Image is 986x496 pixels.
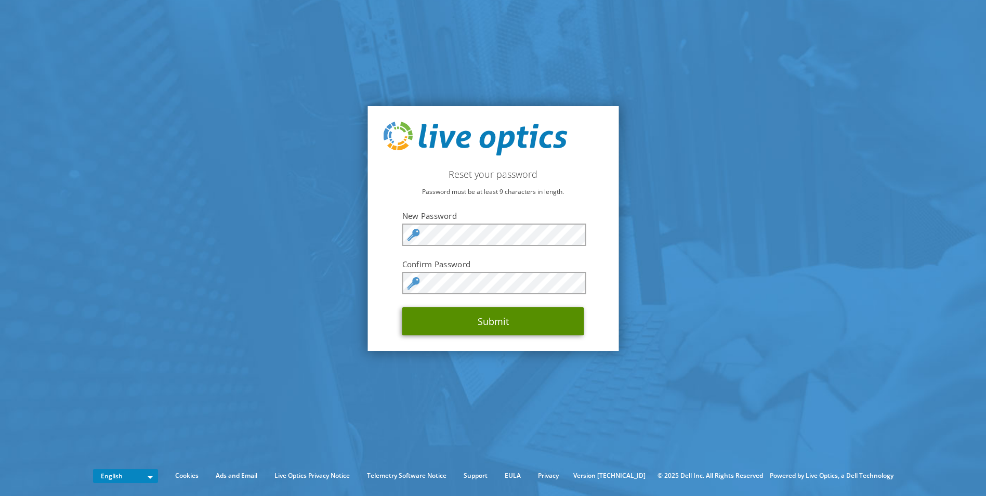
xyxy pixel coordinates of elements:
li: Version [TECHNICAL_ID] [568,470,651,481]
label: New Password [402,211,584,221]
h2: Reset your password [383,168,603,180]
button: Submit [402,307,584,335]
img: live_optics_svg.svg [383,122,567,156]
li: © 2025 Dell Inc. All Rights Reserved [652,470,768,481]
p: Password must be at least 9 characters in length. [383,186,603,198]
a: Cookies [167,470,206,481]
a: Ads and Email [208,470,265,481]
a: Support [456,470,495,481]
li: Powered by Live Optics, a Dell Technology [770,470,893,481]
a: EULA [497,470,529,481]
a: Telemetry Software Notice [359,470,454,481]
label: Confirm Password [402,259,584,269]
a: Privacy [530,470,567,481]
a: Live Optics Privacy Notice [267,470,358,481]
